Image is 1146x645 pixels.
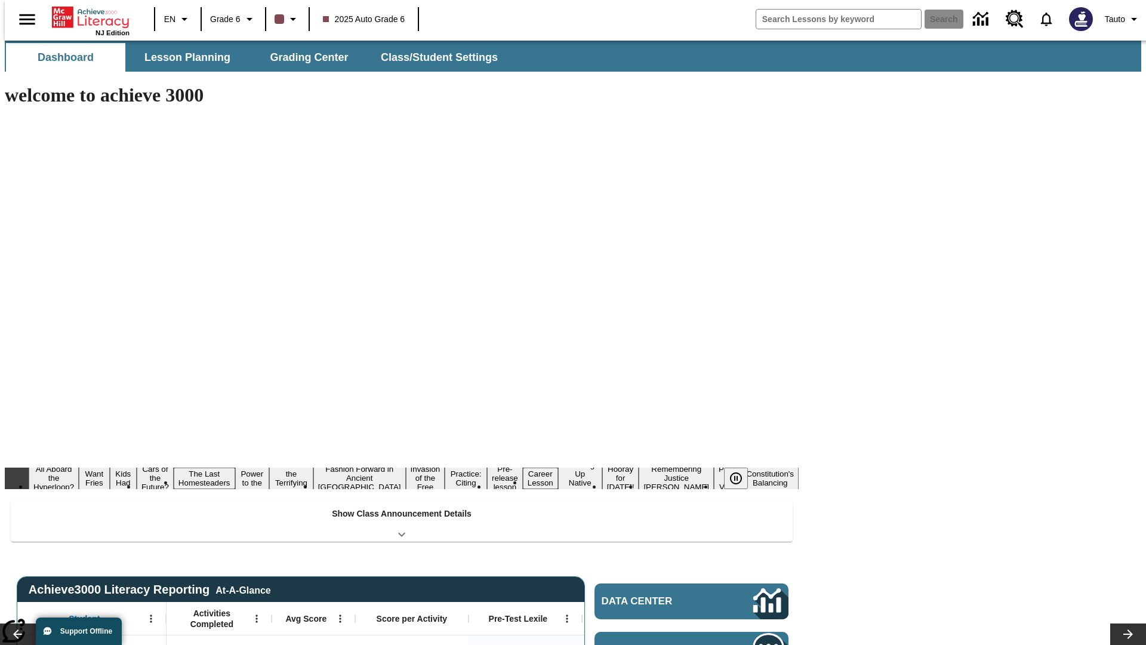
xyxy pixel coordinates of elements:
h1: welcome to achieve 3000 [5,84,799,106]
a: Resource Center, Will open in new tab [999,3,1031,35]
span: Achieve3000 Literacy Reporting [29,583,271,597]
a: Home [52,5,130,29]
button: Open Menu [331,610,349,628]
button: Slide 17 The Constitution's Balancing Act [741,459,799,498]
button: Grading Center [249,43,369,72]
span: Score per Activity [377,613,448,624]
button: Grade: Grade 6, Select a grade [205,8,261,30]
span: Tauto [1105,13,1125,26]
button: Slide 8 Fashion Forward in Ancient Rome [313,463,406,493]
div: Home [52,4,130,36]
div: Show Class Announcement Details [11,500,793,542]
span: 2025 Auto Grade 6 [323,13,405,26]
p: Show Class Announcement Details [332,508,472,520]
a: Data Center [594,583,788,619]
button: Lesson carousel, Next [1110,623,1146,645]
span: Grading Center [270,51,348,64]
div: Pause [724,468,760,489]
button: Profile/Settings [1100,8,1146,30]
span: Grade 6 [210,13,241,26]
button: Slide 15 Remembering Justice O'Connor [639,463,714,493]
button: Slide 9 The Invasion of the Free CD [406,454,445,502]
button: Dashboard [6,43,125,72]
button: Slide 10 Mixed Practice: Citing Evidence [445,459,487,498]
span: Lesson Planning [144,51,230,64]
span: Avg Score [285,613,326,624]
button: Language: EN, Select a language [159,8,197,30]
button: Slide 11 Pre-release lesson [487,463,523,493]
button: Slide 6 Solar Power to the People [235,459,270,498]
button: Slide 2 Do You Want Fries With That? [79,450,109,507]
button: Lesson Planning [128,43,247,72]
span: Pre-Test Lexile [489,613,548,624]
a: Data Center [966,3,999,36]
span: Dashboard [38,51,94,64]
button: Class color is dark brown. Change class color [270,8,305,30]
button: Slide 14 Hooray for Constitution Day! [602,463,639,493]
button: Slide 3 Dirty Jobs Kids Had To Do [110,450,137,507]
button: Support Offline [36,618,122,645]
button: Class/Student Settings [371,43,507,72]
button: Open side menu [10,2,45,37]
span: Activities Completed [172,608,251,629]
button: Open Menu [558,610,576,628]
a: Notifications [1031,4,1062,35]
span: NJ Edition [95,29,130,36]
button: Slide 12 Career Lesson [523,468,558,489]
span: Support Offline [60,627,112,635]
button: Slide 13 Cooking Up Native Traditions [558,459,602,498]
button: Open Menu [248,610,266,628]
button: Slide 16 Point of View [714,463,741,493]
div: At-A-Glance [215,583,270,596]
div: SubNavbar [5,41,1141,72]
input: search field [756,10,921,29]
span: Class/Student Settings [381,51,498,64]
span: EN [164,13,175,26]
span: Data Center [602,595,713,607]
button: Pause [724,468,748,489]
button: Open Menu [142,610,160,628]
button: Select a new avatar [1062,4,1100,35]
button: Slide 5 The Last Homesteaders [174,468,235,489]
button: Slide 7 Attack of the Terrifying Tomatoes [269,459,313,498]
button: Slide 1 All Aboard the Hyperloop? [29,463,79,493]
span: Student [69,613,100,624]
img: Avatar [1069,7,1093,31]
button: Slide 4 Cars of the Future? [137,463,174,493]
div: SubNavbar [5,43,509,72]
